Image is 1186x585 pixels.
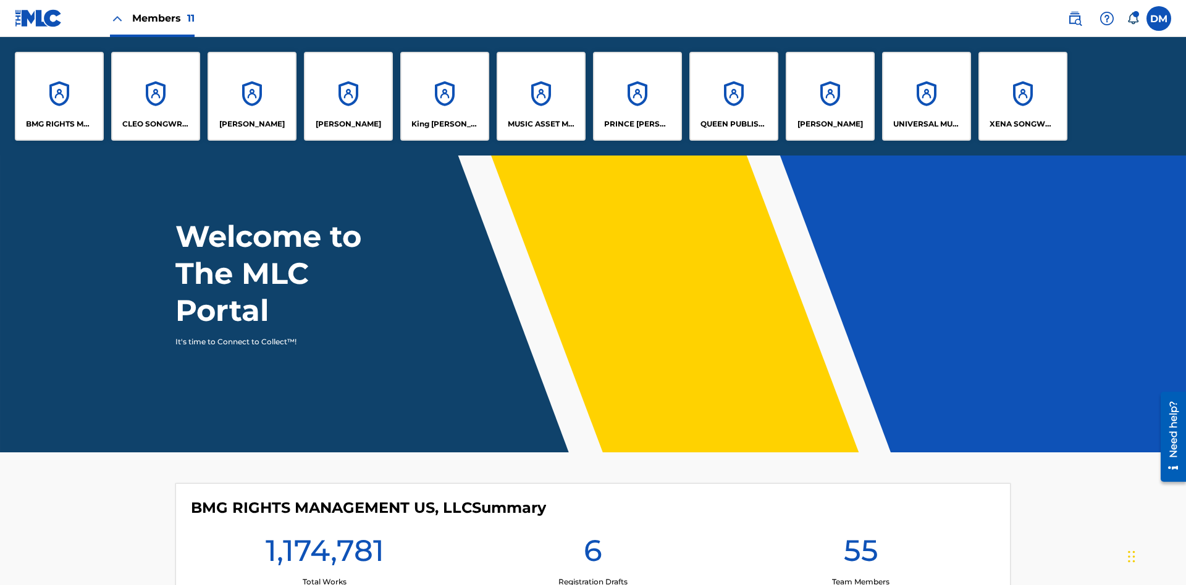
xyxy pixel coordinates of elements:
a: AccountsPRINCE [PERSON_NAME] [593,52,682,141]
p: QUEEN PUBLISHA [700,118,768,130]
a: Public Search [1062,6,1087,31]
iframe: Resource Center [1151,387,1186,488]
a: Accounts[PERSON_NAME] [786,52,875,141]
div: Notifications [1127,12,1139,25]
div: Drag [1128,538,1135,575]
a: AccountsKing [PERSON_NAME] [400,52,489,141]
p: XENA SONGWRITER [990,118,1057,130]
a: AccountsQUEEN PUBLISHA [689,52,778,141]
iframe: Chat Widget [1124,526,1186,585]
a: Accounts[PERSON_NAME] [304,52,393,141]
div: Help [1095,6,1119,31]
img: Close [110,11,125,26]
img: help [1100,11,1114,26]
p: MUSIC ASSET MANAGEMENT (MAM) [508,118,575,130]
a: Accounts[PERSON_NAME] [208,52,296,141]
img: search [1067,11,1082,26]
p: RONALD MCTESTERSON [797,118,863,130]
h4: BMG RIGHTS MANAGEMENT US, LLC [191,499,546,517]
img: MLC Logo [15,9,62,27]
a: AccountsXENA SONGWRITER [978,52,1067,141]
h1: 6 [584,532,602,576]
a: AccountsUNIVERSAL MUSIC PUB GROUP [882,52,971,141]
p: It's time to Connect to Collect™! [175,336,390,347]
p: King McTesterson [411,118,479,130]
p: PRINCE MCTESTERSON [604,118,671,130]
p: CLEO SONGWRITER [122,118,190,130]
a: AccountsCLEO SONGWRITER [111,52,200,141]
span: Members [132,11,195,25]
span: 11 [187,12,195,24]
a: AccountsMUSIC ASSET MANAGEMENT (MAM) [497,52,586,141]
h1: Welcome to The MLC Portal [175,218,406,329]
h1: 55 [844,532,878,576]
p: EYAMA MCSINGER [316,118,381,130]
p: UNIVERSAL MUSIC PUB GROUP [893,118,961,130]
p: BMG RIGHTS MANAGEMENT US, LLC [26,118,93,130]
div: User Menu [1146,6,1171,31]
h1: 1,174,781 [266,532,384,576]
a: AccountsBMG RIGHTS MANAGEMENT US, LLC [15,52,104,141]
p: ELVIS COSTELLO [219,118,285,130]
